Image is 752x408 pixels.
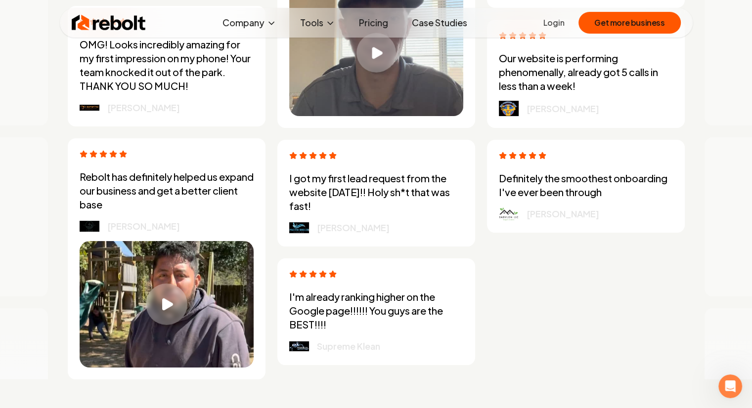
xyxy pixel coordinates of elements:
a: Login [543,17,565,29]
img: logo [80,105,99,111]
img: logo [289,222,309,234]
button: Tools [292,13,343,33]
p: Rebolt has definitely helped us expand our business and get a better client base [80,170,254,211]
a: Case Studies [404,13,475,33]
img: logo [289,341,309,351]
img: logo [80,221,99,232]
p: [PERSON_NAME] [107,101,180,115]
button: Company [215,13,284,33]
img: logo [499,101,519,116]
a: Pricing [351,13,396,33]
iframe: Intercom live chat [718,374,742,398]
p: Our website is performing phenomenally, already got 5 calls in less than a week! [499,51,673,93]
p: Supreme Klean [317,339,380,353]
p: OMG! Looks incredibly amazing for my first impression on my phone! Your team knocked it out of th... [80,38,254,93]
button: Get more business [578,12,680,34]
p: [PERSON_NAME] [107,219,180,233]
p: [PERSON_NAME] [527,207,599,221]
p: [PERSON_NAME] [527,102,599,116]
img: logo [499,207,519,221]
p: Definitely the smoothest onboarding I've ever been through [499,171,673,199]
p: [PERSON_NAME] [317,221,390,235]
p: I'm already ranking higher on the Google page!!!!!! You guys are the BEST!!!! [289,290,463,331]
button: Play video [80,241,254,367]
p: I got my first lead request from the website [DATE]!! Holy sh*t that was fast! [289,171,463,213]
img: Rebolt Logo [72,13,146,33]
